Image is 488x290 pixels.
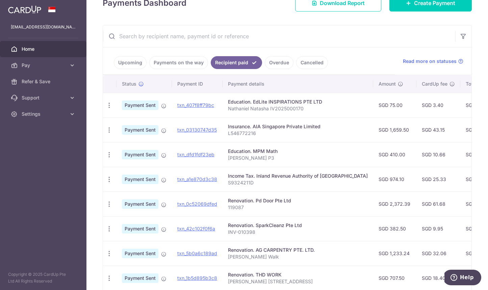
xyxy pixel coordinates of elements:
a: Upcoming [114,56,147,69]
div: Insurance. AIA Singapore Private Limited [228,123,368,130]
td: SGD 3.40 [416,93,460,117]
td: SGD 974.10 [373,167,416,192]
a: txn_dfd1fdf23eb [177,152,214,157]
a: Payments on the way [149,56,208,69]
span: CardUp fee [422,81,447,87]
div: Income Tax. Inland Revenue Authority of [GEOGRAPHIC_DATA] [228,173,368,179]
span: Read more on statuses [403,58,457,65]
span: Refer & Save [22,78,66,85]
td: SGD 410.00 [373,142,416,167]
div: Renovation. Pd Door Pte Ltd [228,197,368,204]
a: txn_1b5d895b3c8 [177,275,217,281]
td: SGD 10.66 [416,142,460,167]
span: Total amt. [466,81,488,87]
p: INV-010398 [228,229,368,236]
p: [PERSON_NAME] [STREET_ADDRESS] [228,278,368,285]
span: Payment Sent [122,273,158,283]
td: SGD 1,233.24 [373,241,416,266]
th: Payment ID [172,75,223,93]
td: SGD 382.50 [373,216,416,241]
p: [EMAIL_ADDRESS][DOMAIN_NAME] [11,24,76,30]
p: S9324211D [228,179,368,186]
iframe: Opens a widget where you can find more information [444,270,481,287]
span: Settings [22,111,66,117]
a: Recipient paid [211,56,262,69]
p: [PERSON_NAME] Walk [228,253,368,260]
a: txn_5b0a6c189ad [177,250,217,256]
p: Nathaniel Natasha IV2025000170 [228,105,368,112]
a: Cancelled [296,56,328,69]
span: Home [22,46,66,52]
div: Renovation. AG CARPENTRY PTE. LTD. [228,247,368,253]
div: Renovation. THD WORK [228,271,368,278]
th: Payment details [223,75,373,93]
a: txn_42c102f0f6a [177,226,215,231]
div: Education. MPM Math [228,148,368,155]
span: Payment Sent [122,249,158,258]
a: txn_a1e870d3c38 [177,176,217,182]
a: txn_03130747d35 [177,127,217,133]
div: Education. EdLite INSPIRATIONS PTE LTD [228,98,368,105]
img: CardUp [8,5,41,14]
a: Read more on statuses [403,58,463,65]
input: Search by recipient name, payment id or reference [103,25,455,47]
td: SGD 25.33 [416,167,460,192]
span: Amount [379,81,396,87]
td: SGD 9.95 [416,216,460,241]
span: Payment Sent [122,101,158,110]
span: Payment Sent [122,175,158,184]
p: [PERSON_NAME] P3 [228,155,368,161]
td: SGD 43.15 [416,117,460,142]
span: Pay [22,62,66,69]
span: Payment Sent [122,199,158,209]
span: Support [22,94,66,101]
p: L546772216 [228,130,368,137]
td: SGD 32.06 [416,241,460,266]
td: SGD 61.68 [416,192,460,216]
td: SGD 1,659.50 [373,117,416,142]
td: SGD 75.00 [373,93,416,117]
span: Payment Sent [122,125,158,135]
div: Renovation. SparkCleanz Pte Ltd [228,222,368,229]
span: Payment Sent [122,150,158,159]
a: Overdue [265,56,293,69]
a: txn_0c52069dfed [177,201,217,207]
td: SGD 2,372.39 [373,192,416,216]
p: 119087 [228,204,368,211]
span: Payment Sent [122,224,158,233]
span: Status [122,81,136,87]
a: txn_407f8ff79bc [177,102,214,108]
